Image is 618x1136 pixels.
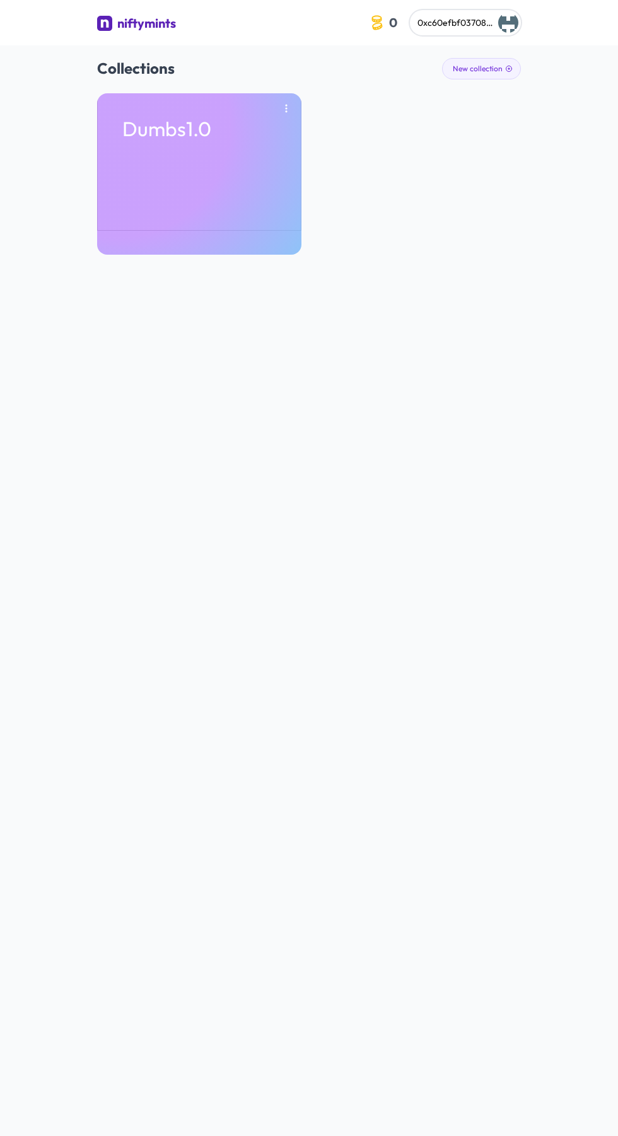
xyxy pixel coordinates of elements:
p: Dumbs1.0 [122,119,276,139]
a: niftymints [97,14,176,35]
button: 0 [364,10,405,35]
span: 0 [387,13,400,32]
img: niftymints logo [97,16,112,31]
img: Ænima088 [498,13,518,33]
h2: Collections [97,58,521,78]
a: Dumbs1.0 [97,93,301,255]
button: New collection [442,58,521,79]
img: coin-icon.3a8a4044.svg [367,13,387,32]
div: niftymints [117,14,176,32]
button: 0xc60efbf03708a2dab7b65668e8f4fb725effe7dd [410,10,521,35]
